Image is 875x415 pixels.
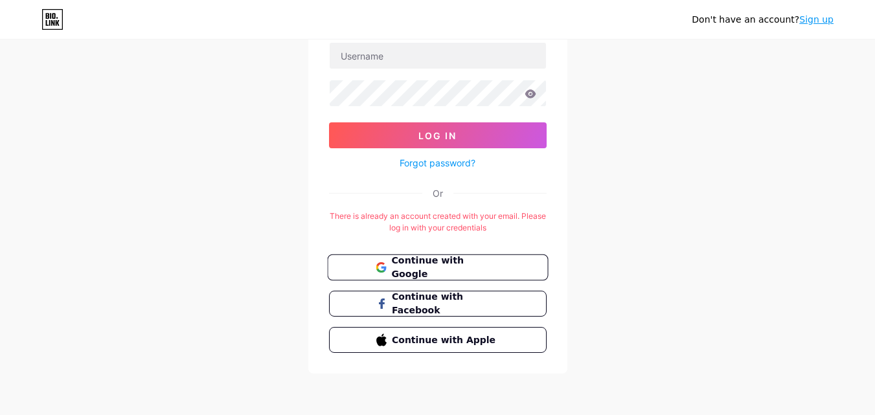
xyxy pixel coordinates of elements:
input: Username [330,43,546,69]
a: Sign up [799,14,834,25]
button: Continue with Apple [329,327,547,353]
button: Log In [329,122,547,148]
div: There is already an account created with your email. Please log in with your credentials [329,210,547,234]
span: Continue with Apple [392,333,499,347]
span: Continue with Google [391,254,499,282]
button: Continue with Facebook [329,291,547,317]
div: Don't have an account? [692,13,834,27]
a: Forgot password? [400,156,475,170]
div: Or [433,186,443,200]
button: Continue with Google [327,254,548,281]
a: Continue with Google [329,254,547,280]
span: Continue with Facebook [392,290,499,317]
span: Log In [418,130,457,141]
